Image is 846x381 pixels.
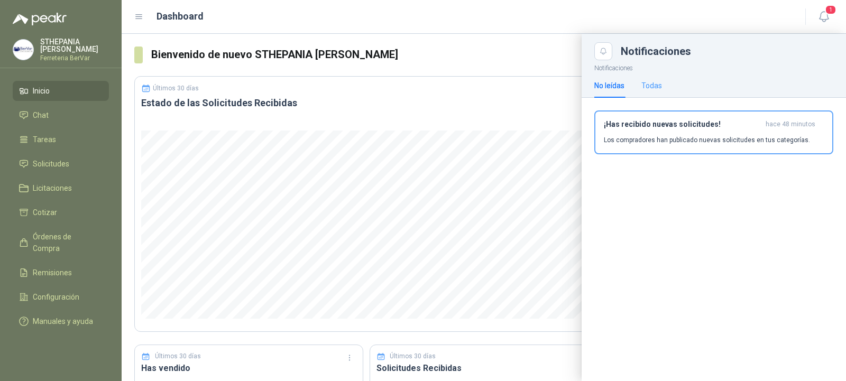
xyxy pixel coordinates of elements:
[13,154,109,174] a: Solicitudes
[814,7,833,26] button: 1
[13,105,109,125] a: Chat
[594,110,833,154] button: ¡Has recibido nuevas solicitudes!hace 48 minutos Los compradores han publicado nuevas solicitudes...
[13,13,67,25] img: Logo peakr
[594,80,624,91] div: No leídas
[33,85,50,97] span: Inicio
[13,40,33,60] img: Company Logo
[604,120,761,129] h3: ¡Has recibido nuevas solicitudes!
[621,46,833,57] div: Notificaciones
[40,55,109,61] p: Ferreteria BerVar
[33,267,72,278] span: Remisiones
[604,135,810,145] p: Los compradores han publicado nuevas solicitudes en tus categorías.
[13,129,109,150] a: Tareas
[825,5,836,15] span: 1
[13,178,109,198] a: Licitaciones
[33,134,56,145] span: Tareas
[40,38,109,53] p: STHEPANIA [PERSON_NAME]
[13,287,109,307] a: Configuración
[766,120,815,129] span: hace 48 minutos
[582,60,846,73] p: Notificaciones
[33,231,99,254] span: Órdenes de Compra
[594,42,612,60] button: Close
[33,109,49,121] span: Chat
[33,291,79,303] span: Configuración
[13,263,109,283] a: Remisiones
[33,207,57,218] span: Cotizar
[33,315,93,327] span: Manuales y ayuda
[13,311,109,331] a: Manuales y ayuda
[157,9,204,24] h1: Dashboard
[13,202,109,222] a: Cotizar
[33,182,72,194] span: Licitaciones
[641,80,662,91] div: Todas
[33,158,69,170] span: Solicitudes
[13,227,109,258] a: Órdenes de Compra
[13,81,109,101] a: Inicio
